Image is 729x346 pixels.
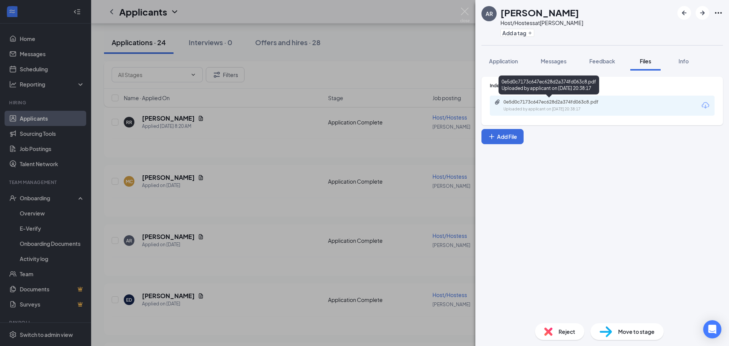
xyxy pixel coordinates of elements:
div: Uploaded by applicant on [DATE] 20:38:17 [503,106,617,112]
svg: ArrowLeftNew [680,8,689,17]
span: Move to stage [618,327,655,336]
span: Messages [541,58,566,64]
svg: Paperclip [494,99,500,105]
div: Indeed Resume [490,82,715,89]
span: Application [489,58,518,64]
div: AR [486,10,493,17]
svg: Ellipses [714,8,723,17]
svg: Download [701,101,710,110]
button: Add FilePlus [481,129,524,144]
a: Paperclip0e5d0c7173c647ec628d2a374fd063c8.pdfUploaded by applicant on [DATE] 20:38:17 [494,99,617,112]
h1: [PERSON_NAME] [500,6,579,19]
span: Info [679,58,689,64]
button: ArrowRight [696,6,709,20]
span: Files [640,58,651,64]
button: PlusAdd a tag [500,29,534,37]
svg: Plus [488,133,495,140]
div: Host/Hostess at [PERSON_NAME] [500,19,583,27]
div: 0e5d0c7173c647ec628d2a374fd063c8.pdf Uploaded by applicant on [DATE] 20:38:17 [499,75,599,94]
span: Feedback [589,58,615,64]
div: Open Intercom Messenger [703,320,721,338]
span: Reject [559,327,575,336]
svg: Plus [528,31,532,35]
svg: ArrowRight [698,8,707,17]
div: 0e5d0c7173c647ec628d2a374fd063c8.pdf [503,99,610,105]
button: ArrowLeftNew [677,6,691,20]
